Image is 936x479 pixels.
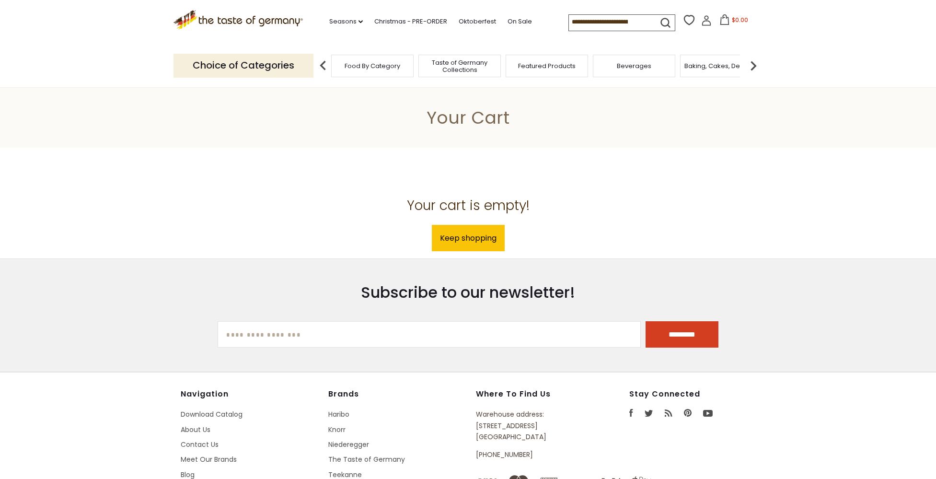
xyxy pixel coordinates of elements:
button: $0.00 [714,14,754,29]
p: Choice of Categories [173,54,313,77]
a: Keep shopping [432,225,505,251]
p: [PHONE_NUMBER] [476,449,585,460]
a: Download Catalog [181,409,243,419]
img: previous arrow [313,56,333,75]
a: Seasons [329,16,363,27]
h4: Stay Connected [629,389,756,399]
a: About Us [181,425,210,434]
h4: Where to find us [476,389,585,399]
h4: Brands [328,389,466,399]
h3: Subscribe to our newsletter! [218,283,718,302]
a: Christmas - PRE-ORDER [374,16,447,27]
a: Haribo [328,409,349,419]
h2: Your cart is empty! [181,197,756,214]
a: Baking, Cakes, Desserts [684,62,759,70]
a: The Taste of Germany [328,455,405,464]
h1: Your Cart [30,107,906,129]
a: Meet Our Brands [181,455,237,464]
a: Niederegger [328,440,369,449]
a: Taste of Germany Collections [421,59,498,73]
a: Oktoberfest [459,16,496,27]
img: next arrow [744,56,763,75]
a: Knorr [328,425,346,434]
a: Featured Products [518,62,576,70]
a: On Sale [508,16,532,27]
a: Contact Us [181,440,219,449]
a: Beverages [617,62,651,70]
h4: Navigation [181,389,319,399]
a: Food By Category [345,62,400,70]
p: Warehouse address: [STREET_ADDRESS] [GEOGRAPHIC_DATA] [476,409,585,443]
span: $0.00 [732,16,748,24]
